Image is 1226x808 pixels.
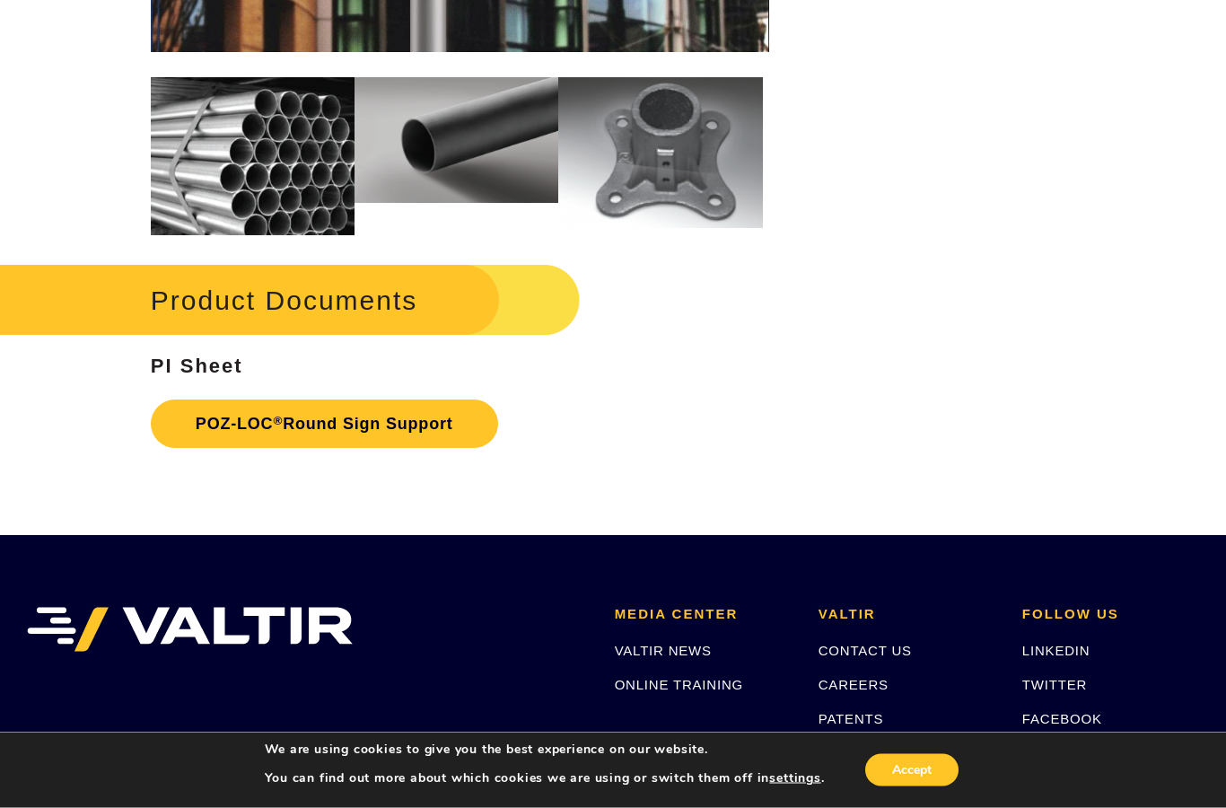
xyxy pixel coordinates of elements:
[27,608,353,653] img: VALTIR
[1022,678,1087,693] a: TWITTER
[265,770,825,786] p: You can find out more about which cookies we are using or switch them off in .
[151,400,498,449] a: POZ-LOC®Round Sign Support
[769,770,820,786] button: settings
[265,742,825,758] p: We are using cookies to give you the best experience on our website.
[1022,644,1090,659] a: LINKEDIN
[615,608,792,623] h2: MEDIA CENTER
[273,415,283,428] sup: ®
[865,754,959,786] button: Accept
[819,608,995,623] h2: VALTIR
[819,644,912,659] a: CONTACT US
[615,678,743,693] a: ONLINE TRAINING
[1022,712,1102,727] a: FACEBOOK
[615,644,712,659] a: VALTIR NEWS
[819,678,889,693] a: CAREERS
[151,356,243,378] strong: PI Sheet
[819,712,884,727] a: PATENTS
[1022,608,1199,623] h2: FOLLOW US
